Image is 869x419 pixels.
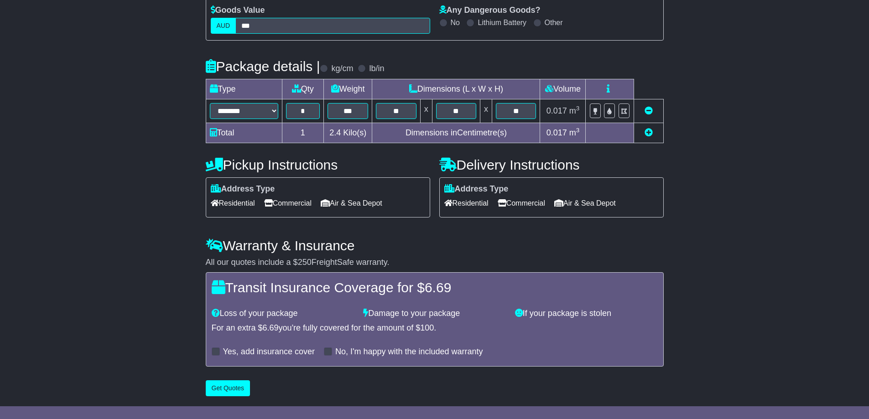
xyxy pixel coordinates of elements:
[212,323,658,333] div: For an extra $ you're fully covered for the amount of $ .
[321,196,382,210] span: Air & Sea Depot
[451,18,460,27] label: No
[576,105,580,112] sup: 3
[444,184,509,194] label: Address Type
[645,128,653,137] a: Add new item
[554,196,616,210] span: Air & Sea Depot
[206,258,664,268] div: All our quotes include a $ FreightSafe warranty.
[372,79,540,99] td: Dimensions (L x W x H)
[223,347,315,357] label: Yes, add insurance cover
[545,18,563,27] label: Other
[206,123,282,143] td: Total
[369,64,384,74] label: lb/in
[206,157,430,172] h4: Pickup Instructions
[546,128,567,137] span: 0.017
[212,280,658,295] h4: Transit Insurance Coverage for $
[324,123,372,143] td: Kilo(s)
[324,79,372,99] td: Weight
[439,5,541,16] label: Any Dangerous Goods?
[420,323,434,332] span: 100
[576,127,580,134] sup: 3
[569,106,580,115] span: m
[359,309,510,319] div: Damage to your package
[645,106,653,115] a: Remove this item
[263,323,279,332] span: 6.69
[480,99,492,123] td: x
[498,196,545,210] span: Commercial
[282,79,324,99] td: Qty
[264,196,312,210] span: Commercial
[206,59,320,74] h4: Package details |
[211,196,255,210] span: Residential
[444,196,489,210] span: Residential
[540,79,586,99] td: Volume
[298,258,312,267] span: 250
[569,128,580,137] span: m
[211,184,275,194] label: Address Type
[439,157,664,172] h4: Delivery Instructions
[206,79,282,99] td: Type
[207,309,359,319] div: Loss of your package
[211,5,265,16] label: Goods Value
[372,123,540,143] td: Dimensions in Centimetre(s)
[425,280,451,295] span: 6.69
[546,106,567,115] span: 0.017
[478,18,526,27] label: Lithium Battery
[335,347,483,357] label: No, I'm happy with the included warranty
[331,64,353,74] label: kg/cm
[510,309,662,319] div: If your package is stolen
[282,123,324,143] td: 1
[211,18,236,34] label: AUD
[420,99,432,123] td: x
[329,128,341,137] span: 2.4
[206,238,664,253] h4: Warranty & Insurance
[206,380,250,396] button: Get Quotes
